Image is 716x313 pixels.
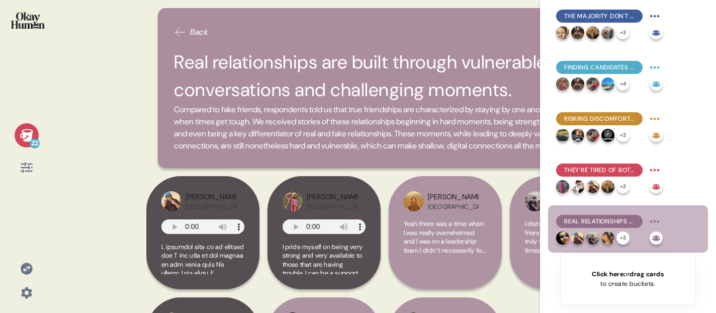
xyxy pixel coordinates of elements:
div: [PERSON_NAME] [428,192,479,203]
span: Click here [592,270,623,278]
span: The majority don't engage with AI socially, though a minority sees it as therapist or companion. [564,12,635,21]
img: profilepic_10018128638246591.jpg [586,77,599,91]
div: + 4 [616,77,630,91]
div: [PERSON_NAME] [186,192,236,203]
img: profilepic_24156649453939098.jpg [556,129,569,142]
img: profilepic_23906529088985054.jpg [601,180,614,193]
span: Finding candidates for real friendships is challenging, draining, and can feel impossible. [564,63,635,72]
img: profilepic_24166028896334574.jpg [586,231,599,245]
img: profilepic_9974172975999468.jpg [556,231,569,245]
span: drag cards [630,270,664,278]
div: [PERSON_NAME] [307,192,357,203]
div: 22 [30,138,40,148]
img: profilepic_9590240467771042.jpg [556,77,569,91]
span: They're tired of both the pressure to perform and being around performative others. [564,166,635,175]
img: profilepic_9873336582762061.jpg [571,129,584,142]
div: + 3 [616,180,630,193]
div: or to create buckets. [592,269,664,288]
img: profilepic_10018128638246591.jpg [586,129,599,142]
img: profilepic_24166028896334574.jpg [525,191,545,211]
img: profilepic_10018405151551713.jpg [571,180,584,193]
img: profilepic_29719704237676110.jpg [161,191,182,211]
div: + 3 [616,129,630,142]
img: profilepic_9646595792116256.jpg [571,26,584,39]
img: profilepic_23906529088985054.jpg [586,26,599,39]
h2: Real relationships are built through vulnerable conversations and challenging moments. [174,48,595,104]
span: Back [190,26,208,38]
div: + 3 [616,26,630,39]
img: profilepic_9916322205111740.jpg [556,26,569,39]
img: profilepic_9879178585508704.jpg [601,129,614,142]
img: profilepic_9729718923817922.jpg [404,191,424,211]
img: okayhuman.3b1b6348.png [11,12,45,29]
img: profilepic_10061153357331634.jpg [556,180,569,193]
div: [GEOGRAPHIC_DATA] [186,203,236,211]
img: profilepic_24750108517971262.jpg [601,26,614,39]
div: + 3 [616,231,630,245]
img: profilepic_29719704237676110.jpg [586,180,599,193]
span: Real relationships are built through vulnerable conversations and challenging moments. [564,217,635,226]
span: Risking discomfort, awkwardness, or offense can be a major obstacle to forming new connections. [564,114,635,123]
img: profilepic_29719704237676110.jpg [571,231,584,245]
img: profilepic_24241939365412273.jpg [601,77,614,91]
img: profilepic_9646595792116256.jpg [571,77,584,91]
div: [GEOGRAPHIC_DATA] [428,203,479,211]
img: profilepic_9858122600937037.jpg [601,231,614,245]
div: [GEOGRAPHIC_DATA] [307,203,357,211]
span: Compared to fake friends, respondents told us that true friendships are characterized by staying ... [174,104,595,152]
img: profilepic_9590240467771042.jpg [283,191,303,211]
